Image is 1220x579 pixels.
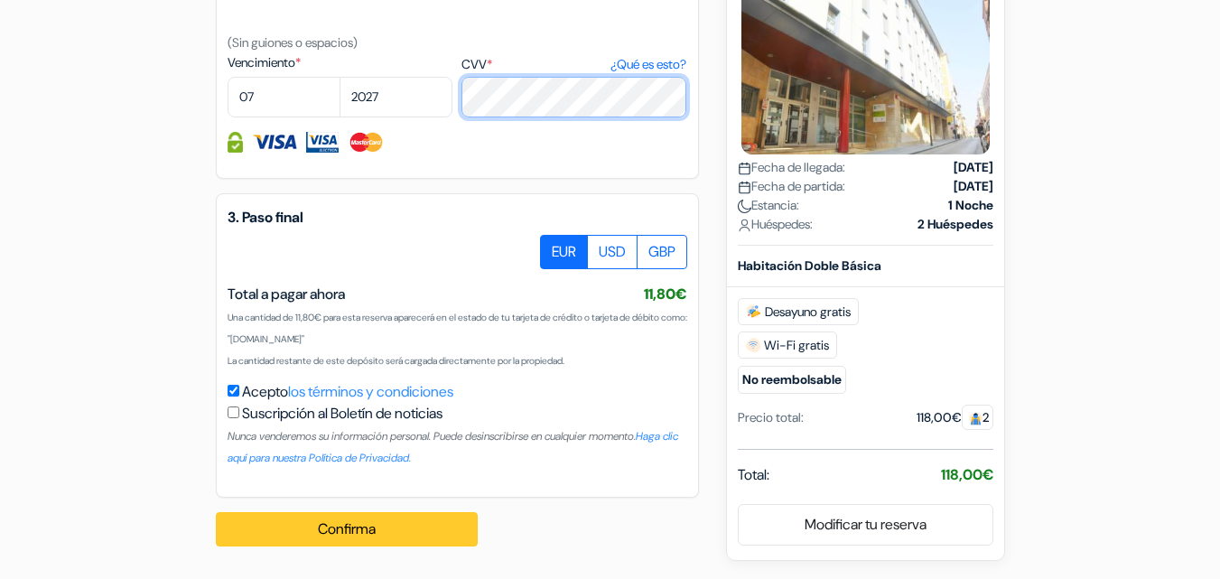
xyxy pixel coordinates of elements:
strong: [DATE] [954,158,993,177]
a: los términos y condiciones [288,382,453,401]
img: Información de la Tarjeta de crédito totalmente protegida y encriptada [228,132,243,153]
button: Confirma [216,512,478,546]
span: Fecha de llegada: [738,158,845,177]
small: La cantidad restante de este depósito será cargada directamente por la propiedad. [228,355,564,367]
img: calendar.svg [738,181,751,194]
img: free_breakfast.svg [746,304,761,319]
span: Desayuno gratis [738,298,859,325]
strong: [DATE] [954,177,993,196]
a: Modificar tu reserva [739,508,992,542]
span: Total: [738,464,769,486]
span: 11,80€ [644,285,687,304]
div: Basic radio toggle button group [541,235,687,269]
img: Master Card [348,132,385,153]
span: Fecha de partida: [738,177,845,196]
small: Nunca venderemos su información personal. Puede desinscribirse en cualquier momento. [228,429,678,465]
a: Haga clic aquí para nuestra Política de Privacidad. [228,429,678,465]
label: CVV [461,55,686,74]
img: Visa [252,132,297,153]
strong: 2 Huéspedes [917,215,993,234]
img: user_icon.svg [738,219,751,232]
small: Una cantidad de 11,80€ para esta reserva aparecerá en el estado de tu tarjeta de crédito o tarjet... [228,312,687,345]
label: Acepto [242,381,453,403]
a: ¿Qué es esto? [610,55,686,74]
span: Estancia: [738,196,799,215]
img: Visa Electron [306,132,339,153]
img: free_wifi.svg [746,338,760,352]
h5: 3. Paso final [228,209,687,226]
div: Precio total: [738,408,804,427]
span: Wi-Fi gratis [738,332,837,359]
label: EUR [540,235,588,269]
label: Suscripción al Boletín de noticias [242,403,442,425]
span: Total a pagar ahora [228,285,345,304]
label: USD [587,235,638,269]
div: 118,00€ [917,408,993,427]
img: moon.svg [738,200,751,213]
b: Habitación Doble Básica [738,257,881,274]
img: guest.svg [969,412,983,425]
strong: 118,00€ [941,465,993,484]
span: 2 [962,405,993,430]
small: (Sin guiones o espacios) [228,34,358,51]
strong: 1 Noche [948,196,993,215]
span: Huéspedes: [738,215,813,234]
small: No reembolsable [738,366,846,394]
label: Vencimiento [228,53,452,72]
img: calendar.svg [738,162,751,175]
label: GBP [637,235,687,269]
